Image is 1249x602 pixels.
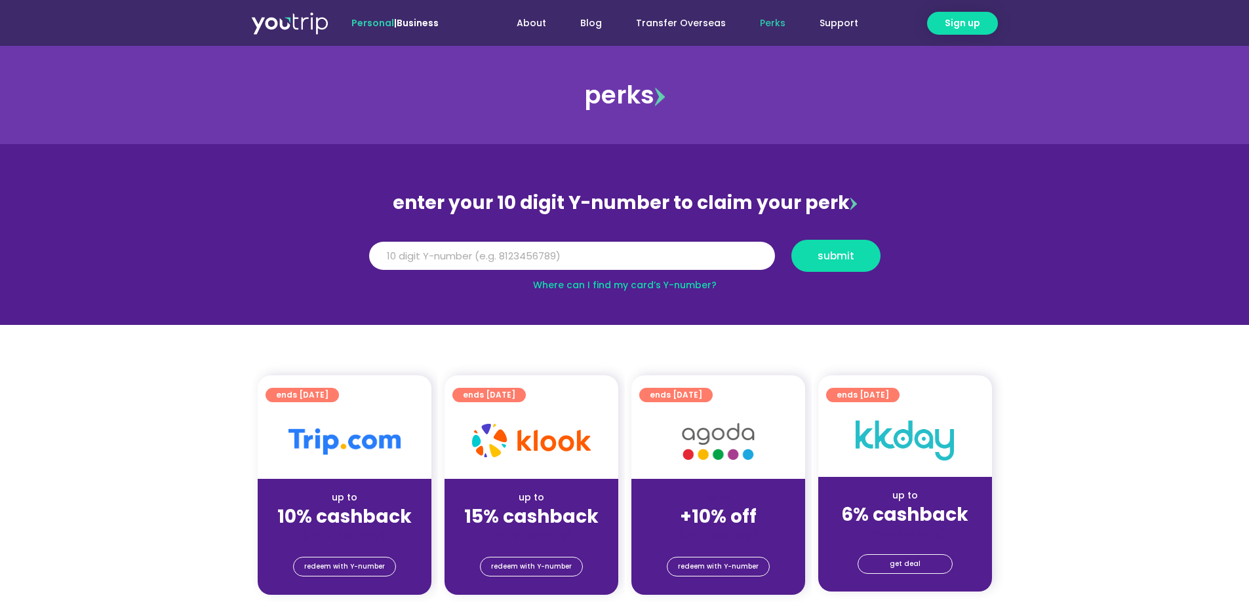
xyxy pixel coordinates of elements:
[474,11,875,35] nav: Menu
[276,388,328,402] span: ends [DATE]
[639,388,713,402] a: ends [DATE]
[351,16,439,29] span: |
[351,16,394,29] span: Personal
[803,11,875,35] a: Support
[369,242,775,271] input: 10 digit Y-number (e.g. 8123456789)
[464,504,599,529] strong: 15% cashback
[304,557,385,576] span: redeem with Y-number
[829,527,981,540] div: (for stays only)
[369,240,881,282] form: Y Number
[890,555,921,573] span: get deal
[791,240,881,272] button: submit
[818,251,854,261] span: submit
[268,529,421,542] div: (for stays only)
[650,388,702,402] span: ends [DATE]
[680,504,757,529] strong: +10% off
[293,557,396,576] a: redeem with Y-number
[397,16,439,29] a: Business
[858,554,953,574] a: get deal
[480,557,583,576] a: redeem with Y-number
[706,491,730,504] span: up to
[743,11,803,35] a: Perks
[452,388,526,402] a: ends [DATE]
[455,529,608,542] div: (for stays only)
[826,388,900,402] a: ends [DATE]
[277,504,412,529] strong: 10% cashback
[678,557,759,576] span: redeem with Y-number
[563,11,619,35] a: Blog
[266,388,339,402] a: ends [DATE]
[500,11,563,35] a: About
[455,491,608,504] div: up to
[841,502,968,527] strong: 6% cashback
[667,557,770,576] a: redeem with Y-number
[927,12,998,35] a: Sign up
[642,529,795,542] div: (for stays only)
[945,16,980,30] span: Sign up
[268,491,421,504] div: up to
[463,388,515,402] span: ends [DATE]
[837,388,889,402] span: ends [DATE]
[829,489,981,502] div: up to
[491,557,572,576] span: redeem with Y-number
[619,11,743,35] a: Transfer Overseas
[363,186,887,220] div: enter your 10 digit Y-number to claim your perk
[533,278,717,292] a: Where can I find my card’s Y-number?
